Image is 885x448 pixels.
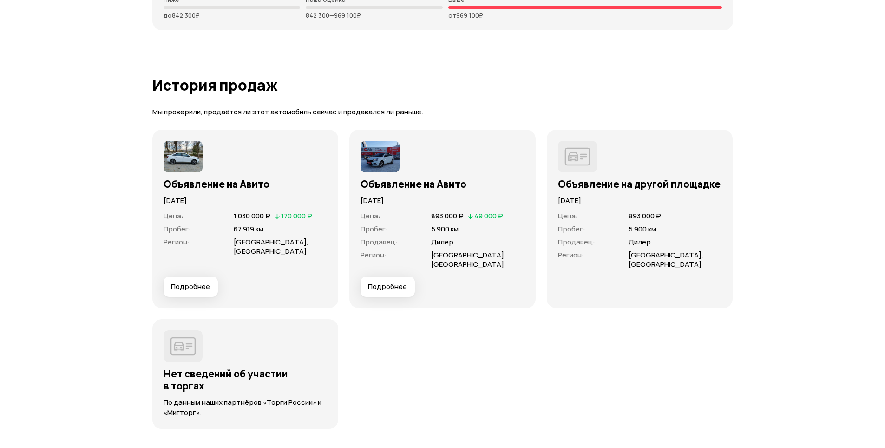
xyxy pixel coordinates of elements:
[361,178,524,190] h3: Объявление на Авито
[558,196,722,206] p: [DATE]
[361,224,388,234] span: Пробег :
[164,237,190,247] span: Регион :
[164,12,301,19] p: до 842 300 ₽
[431,224,459,234] span: 5 900 км
[629,237,651,247] span: Дилер
[361,277,415,297] button: Подробнее
[164,196,328,206] p: [DATE]
[361,250,387,260] span: Регион :
[164,368,328,392] h3: Нет сведений об участии в торгах
[558,250,584,260] span: Регион :
[431,211,464,221] span: 893 000 ₽
[164,397,328,418] p: По данным наших партнёров «Торги России» и «Мигторг».
[361,211,380,221] span: Цена :
[234,237,308,256] span: [GEOGRAPHIC_DATA], [GEOGRAPHIC_DATA]
[164,224,191,234] span: Пробег :
[474,211,503,221] span: 49 000 ₽
[558,224,585,234] span: Пробег :
[558,237,595,247] span: Продавец :
[171,282,210,291] span: Подробнее
[164,178,328,190] h3: Объявление на Авито
[361,237,398,247] span: Продавец :
[234,224,263,234] span: 67 919 км
[448,12,722,19] p: от 969 100 ₽
[164,277,218,297] button: Подробнее
[431,250,506,269] span: [GEOGRAPHIC_DATA], [GEOGRAPHIC_DATA]
[629,224,656,234] span: 5 900 км
[629,250,703,269] span: [GEOGRAPHIC_DATA], [GEOGRAPHIC_DATA]
[558,178,722,190] h3: Объявление на другой площадке
[558,211,578,221] span: Цена :
[629,211,661,221] span: 893 000 ₽
[431,237,453,247] span: Дилер
[152,77,733,93] h1: История продаж
[152,107,733,117] p: Мы проверили, продаётся ли этот автомобиль сейчас и продавался ли раньше.
[361,196,524,206] p: [DATE]
[306,12,443,19] p: 842 300 — 969 100 ₽
[368,282,407,291] span: Подробнее
[164,211,184,221] span: Цена :
[281,211,312,221] span: 170 000 ₽
[234,211,270,221] span: 1 030 000 ₽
